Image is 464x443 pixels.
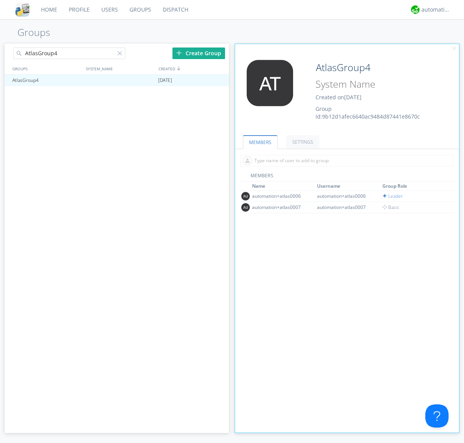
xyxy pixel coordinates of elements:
[452,46,457,51] img: cancel.svg
[344,93,362,101] span: [DATE]
[252,193,310,199] div: automation+atlas0006
[316,93,362,101] span: Created on
[411,5,420,14] img: d2d01cd9b4174d08988066c6d424eccd
[425,404,449,428] iframe: Toggle Customer Support
[158,75,172,86] span: [DATE]
[286,135,319,149] a: SETTINGS
[5,75,229,86] a: AtlasGroup4[DATE]
[239,172,455,182] div: MEMBERS
[243,135,278,149] a: MEMBERS
[252,204,310,210] div: automation+atlas0007
[241,155,454,166] input: Type name of user to add to group
[381,182,447,191] th: Toggle SortBy
[172,48,225,59] div: Create Group
[241,60,299,106] img: 373638.png
[421,6,450,14] div: automation+atlas
[313,60,438,75] input: Group Name
[157,63,230,74] div: CREATED
[317,204,375,210] div: automation+atlas0007
[176,50,182,56] img: plus.svg
[10,63,82,74] div: GROUPS
[84,63,157,74] div: SYSTEM_NAME
[316,182,381,191] th: Toggle SortBy
[241,203,250,212] img: 373638.png
[241,192,250,200] img: 373638.png
[316,105,420,120] span: Group Id: 9b12d1afec6640ac9484d87441e8670c
[313,77,438,92] input: System Name
[251,182,316,191] th: Toggle SortBy
[15,3,29,17] img: cddb5a64eb264b2086981ab96f4c1ba7
[317,193,375,199] div: automation+atlas0006
[382,204,399,210] span: Basic
[382,193,403,199] span: Leader
[10,75,83,86] div: AtlasGroup4
[13,48,125,59] input: Search groups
